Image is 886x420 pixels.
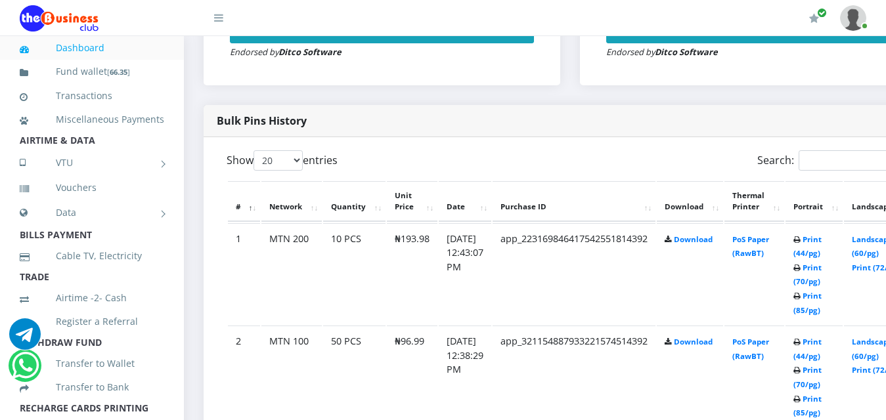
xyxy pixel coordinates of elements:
a: Airtime -2- Cash [20,283,164,313]
a: Fund wallet[66.35] [20,56,164,87]
th: Portrait: activate to sort column ascending [786,181,843,222]
td: ₦193.98 [387,223,437,325]
small: Endorsed by [230,46,342,58]
a: Print (70/pg) [793,262,822,287]
small: Endorsed by [606,46,718,58]
a: Transactions [20,81,164,111]
select: Showentries [254,150,303,171]
span: Renew/Upgrade Subscription [817,8,827,18]
th: Purchase ID: activate to sort column ascending [493,181,655,222]
a: Print (44/pg) [793,234,822,259]
th: Quantity: activate to sort column ascending [323,181,386,222]
a: Print (85/pg) [793,291,822,315]
small: [ ] [107,67,130,77]
strong: Ditco Software [278,46,342,58]
th: Download: activate to sort column ascending [657,181,723,222]
th: Date: activate to sort column ascending [439,181,491,222]
td: app_223169846417542551814392 [493,223,655,325]
a: Print (44/pg) [793,337,822,361]
th: Thermal Printer: activate to sort column ascending [724,181,784,222]
b: 66.35 [110,67,127,77]
td: [DATE] 12:43:07 PM [439,223,491,325]
th: #: activate to sort column descending [228,181,260,222]
a: Register a Referral [20,306,164,337]
a: Chat for support [9,328,41,350]
a: Data [20,196,164,229]
a: Transfer to Bank [20,372,164,402]
a: Vouchers [20,173,164,203]
a: Download [674,337,713,346]
td: 10 PCS [323,223,386,325]
a: Print (85/pg) [793,394,822,418]
a: Chat for support [12,360,39,381]
a: Cable TV, Electricity [20,241,164,271]
a: PoS Paper (RawBT) [732,234,769,259]
a: Transfer to Wallet [20,348,164,379]
img: User [840,5,866,31]
a: Print (70/pg) [793,365,822,389]
a: VTU [20,146,164,179]
strong: Ditco Software [655,46,718,58]
strong: Bulk Pins History [217,114,307,128]
i: Renew/Upgrade Subscription [809,13,819,24]
a: Download [674,234,713,244]
td: 1 [228,223,260,325]
label: Show entries [227,150,338,171]
th: Unit Price: activate to sort column ascending [387,181,437,222]
a: Miscellaneous Payments [20,104,164,135]
td: MTN 200 [261,223,322,325]
th: Network: activate to sort column ascending [261,181,322,222]
img: Logo [20,5,99,31]
a: Dashboard [20,33,164,63]
a: PoS Paper (RawBT) [732,337,769,361]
